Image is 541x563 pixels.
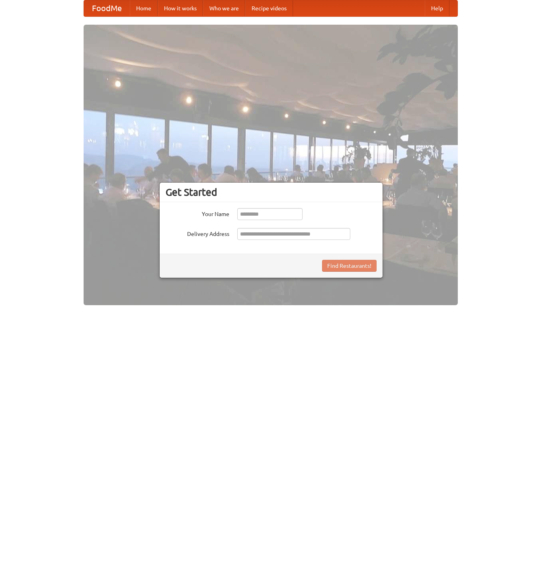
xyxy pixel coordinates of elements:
[203,0,245,16] a: Who we are
[245,0,293,16] a: Recipe videos
[158,0,203,16] a: How it works
[322,260,377,272] button: Find Restaurants!
[130,0,158,16] a: Home
[84,0,130,16] a: FoodMe
[425,0,449,16] a: Help
[166,186,377,198] h3: Get Started
[166,208,229,218] label: Your Name
[166,228,229,238] label: Delivery Address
